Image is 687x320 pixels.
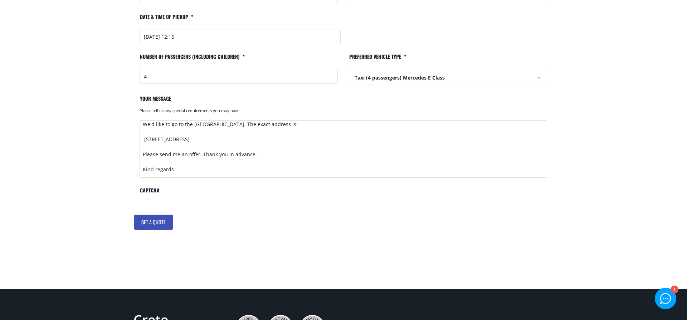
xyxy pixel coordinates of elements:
label: Date & time of pickup [140,14,193,26]
div: Please tell us any special requirements you may have. [140,108,547,117]
label: Your message [140,95,171,108]
input: Get a quote [134,215,173,230]
div: 1 [670,286,678,294]
label: CAPTCHA [140,187,160,200]
label: Number of passengers (including children) [140,53,245,66]
label: Preferred vehicle type [349,53,406,66]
